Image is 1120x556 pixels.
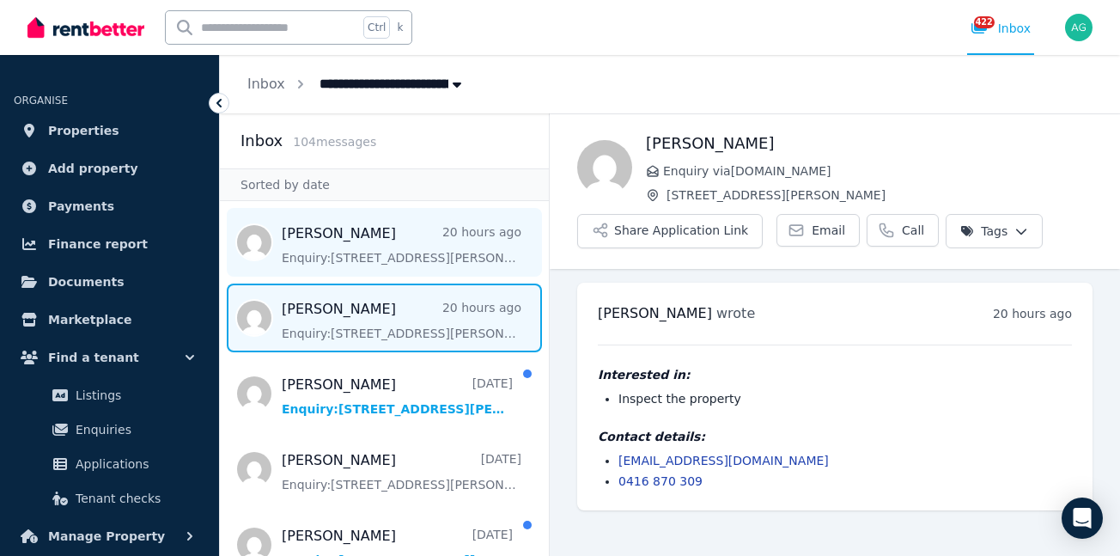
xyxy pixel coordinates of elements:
[282,375,513,418] a: [PERSON_NAME][DATE]Enquiry:[STREET_ADDRESS][PERSON_NAME].
[48,526,165,547] span: Manage Property
[960,223,1007,240] span: Tags
[282,450,521,493] a: [PERSON_NAME][DATE]Enquiry:[STREET_ADDRESS][PERSON_NAME].
[48,347,139,368] span: Find a tenant
[48,309,131,330] span: Marketplace
[293,135,376,149] span: 104 message s
[14,227,205,261] a: Finance report
[363,16,390,39] span: Ctrl
[282,223,521,266] a: [PERSON_NAME]20 hours agoEnquiry:[STREET_ADDRESS][PERSON_NAME].
[220,55,493,113] nav: Breadcrumb
[397,21,403,34] span: k
[667,186,1093,204] span: [STREET_ADDRESS][PERSON_NAME]
[663,162,1093,180] span: Enquiry via [DOMAIN_NAME]
[867,214,939,247] a: Call
[48,234,148,254] span: Finance report
[48,158,138,179] span: Add property
[27,15,144,40] img: RentBetter
[220,168,549,201] div: Sorted by date
[1065,14,1093,41] img: Barclay
[974,16,995,28] span: 422
[48,272,125,292] span: Documents
[247,76,285,92] a: Inbox
[812,222,845,239] span: Email
[14,265,205,299] a: Documents
[14,519,205,553] button: Manage Property
[577,214,763,248] button: Share Application Link
[1062,498,1103,539] div: Open Intercom Messenger
[993,307,1072,321] time: 20 hours ago
[646,131,1093,156] h1: [PERSON_NAME]
[48,196,114,217] span: Payments
[598,305,712,321] span: [PERSON_NAME]
[971,20,1031,37] div: Inbox
[14,340,205,375] button: Find a tenant
[14,95,68,107] span: ORGANISE
[14,189,205,223] a: Payments
[14,113,205,148] a: Properties
[76,385,192,406] span: Listings
[76,419,192,440] span: Enquiries
[618,454,829,467] a: [EMAIL_ADDRESS][DOMAIN_NAME]
[618,390,1072,407] li: Inspect the property
[618,474,703,488] a: 0416 870 309
[716,305,755,321] span: wrote
[14,151,205,186] a: Add property
[21,447,198,481] a: Applications
[21,378,198,412] a: Listings
[76,454,192,474] span: Applications
[48,120,119,141] span: Properties
[240,129,283,153] h2: Inbox
[946,214,1043,248] button: Tags
[14,302,205,337] a: Marketplace
[21,481,198,516] a: Tenant checks
[598,366,1072,383] h4: Interested in:
[21,412,198,447] a: Enquiries
[902,222,924,239] span: Call
[598,428,1072,445] h4: Contact details:
[776,214,860,247] a: Email
[76,488,192,509] span: Tenant checks
[282,299,521,342] a: [PERSON_NAME]20 hours agoEnquiry:[STREET_ADDRESS][PERSON_NAME].
[577,140,632,195] img: Kevin Fandino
